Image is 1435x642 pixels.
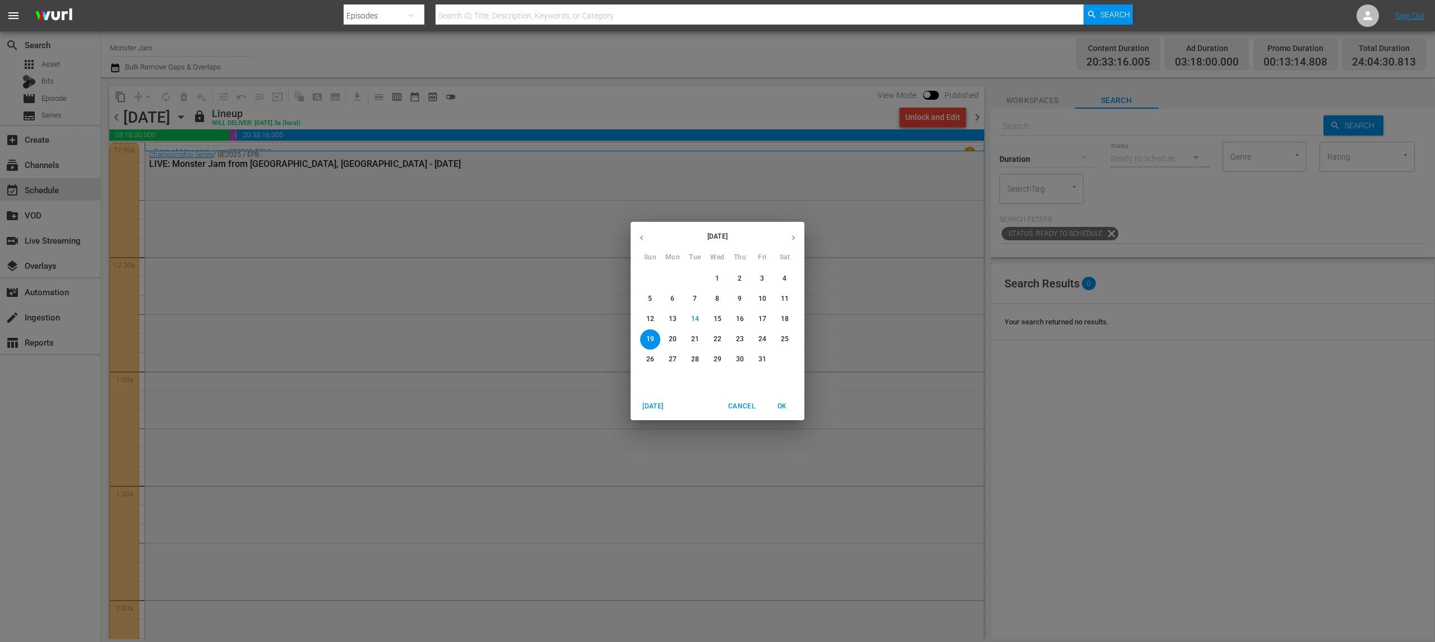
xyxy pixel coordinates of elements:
button: 28 [685,350,705,370]
p: 1 [715,274,719,283]
span: Wed [707,252,728,263]
p: 19 [646,334,654,344]
p: 13 [669,314,677,324]
p: 2 [738,274,742,283]
button: 19 [640,329,660,350]
button: Cancel [724,397,760,416]
button: 7 [685,289,705,309]
button: 22 [707,329,728,350]
p: 24 [758,334,766,344]
p: 8 [715,294,719,304]
button: 8 [707,289,728,309]
button: [DATE] [635,397,671,416]
button: 23 [730,329,750,350]
button: 11 [775,289,795,309]
p: 31 [758,355,766,364]
p: 12 [646,314,654,324]
button: 10 [752,289,772,309]
p: 9 [738,294,742,304]
span: Sat [775,252,795,263]
span: [DATE] [640,401,666,412]
button: 15 [707,309,728,329]
p: 20 [669,334,677,344]
p: 27 [669,355,677,364]
button: 27 [663,350,683,370]
button: 13 [663,309,683,329]
img: ans4CAIJ8jUAAAAAAAAAAAAAAAAAAAAAAAAgQb4GAAAAAAAAAAAAAAAAAAAAAAAAJMjXAAAAAAAAAAAAAAAAAAAAAAAAgAT5G... [27,3,81,29]
p: 29 [714,355,721,364]
p: 16 [736,314,744,324]
p: 4 [783,274,786,283]
button: 30 [730,350,750,370]
p: 5 [648,294,652,304]
p: 6 [670,294,674,304]
a: Sign Out [1395,11,1424,20]
button: 12 [640,309,660,329]
p: 26 [646,355,654,364]
span: Cancel [728,401,755,412]
span: Fri [752,252,772,263]
button: 4 [775,269,795,289]
p: 21 [691,334,699,344]
p: 14 [691,314,699,324]
button: 16 [730,309,750,329]
button: 2 [730,269,750,289]
p: 10 [758,294,766,304]
button: 17 [752,309,772,329]
button: 31 [752,350,772,370]
p: 22 [714,334,721,344]
button: 21 [685,329,705,350]
p: 25 [781,334,789,344]
button: 29 [707,350,728,370]
button: 1 [707,269,728,289]
button: 14 [685,309,705,329]
button: 9 [730,289,750,309]
p: 23 [736,334,744,344]
button: 20 [663,329,683,350]
span: Thu [730,252,750,263]
button: 26 [640,350,660,370]
span: menu [7,9,20,22]
p: 17 [758,314,766,324]
button: 6 [663,289,683,309]
button: 24 [752,329,772,350]
button: 18 [775,309,795,329]
span: Mon [663,252,683,263]
p: 11 [781,294,789,304]
span: Search [1100,4,1130,25]
button: 5 [640,289,660,309]
span: Sun [640,252,660,263]
button: OK [764,397,800,416]
button: 3 [752,269,772,289]
p: 15 [714,314,721,324]
button: 25 [775,329,795,350]
p: 28 [691,355,699,364]
span: Tue [685,252,705,263]
p: 18 [781,314,789,324]
p: 3 [760,274,764,283]
p: 7 [693,294,697,304]
span: OK [769,401,795,412]
p: [DATE] [652,231,783,241]
p: 30 [736,355,744,364]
